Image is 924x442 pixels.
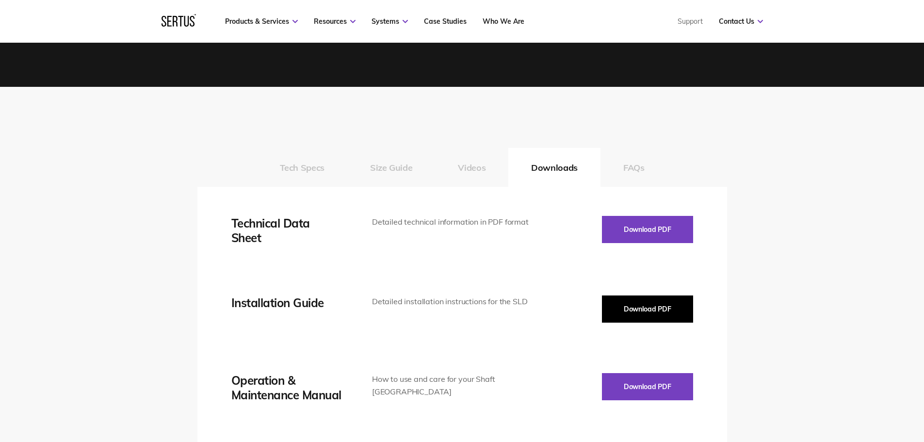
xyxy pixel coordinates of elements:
[602,216,693,243] button: Download PDF
[435,148,508,187] button: Videos
[231,373,343,402] div: Operation & Maintenance Manual
[314,17,356,26] a: Resources
[600,148,667,187] button: FAQs
[225,17,298,26] a: Products & Services
[372,216,533,229] div: Detailed technical information in PDF format
[257,148,347,187] button: Tech Specs
[231,216,343,245] div: Technical Data Sheet
[372,295,533,308] div: Detailed installation instructions for the SLD
[749,329,924,442] iframe: Chat Widget
[678,17,703,26] a: Support
[347,148,435,187] button: Size Guide
[719,17,763,26] a: Contact Us
[424,17,467,26] a: Case Studies
[483,17,524,26] a: Who We Are
[602,373,693,400] button: Download PDF
[602,295,693,323] button: Download PDF
[372,373,533,398] div: How to use and care for your Shaft [GEOGRAPHIC_DATA]
[231,295,343,310] div: Installation Guide
[372,17,408,26] a: Systems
